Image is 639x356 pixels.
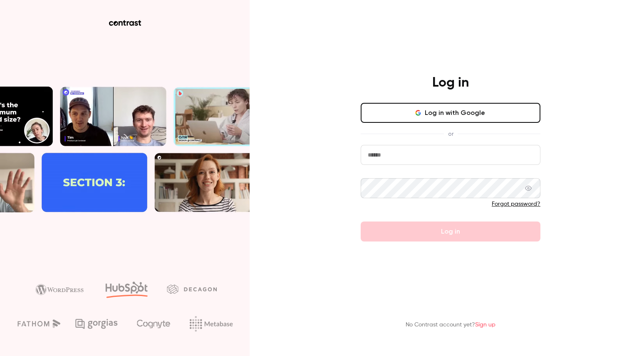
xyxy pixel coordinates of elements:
button: Log in with Google [361,103,540,123]
span: or [444,129,458,138]
img: decagon [167,284,217,294]
p: No Contrast account yet? [406,321,495,329]
h4: Log in [432,75,469,91]
a: Sign up [475,322,495,328]
a: Forgot password? [492,201,540,207]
